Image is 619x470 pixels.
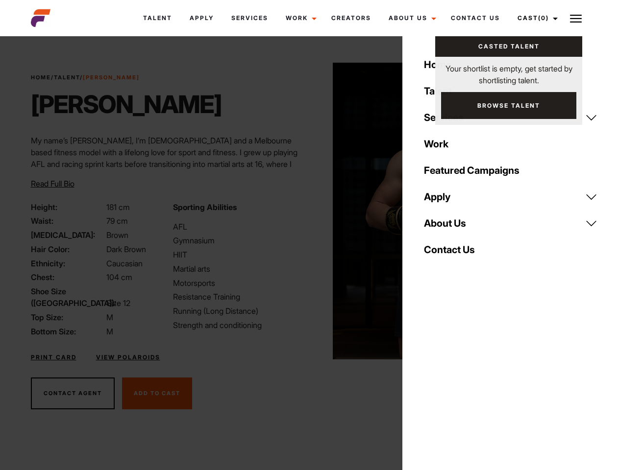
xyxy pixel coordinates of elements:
[418,104,603,131] a: Services
[418,184,603,210] a: Apply
[173,277,303,289] li: Motorsports
[83,74,140,81] strong: [PERSON_NAME]
[538,14,549,22] span: (0)
[31,74,51,81] a: Home
[322,5,380,31] a: Creators
[435,57,582,86] p: Your shortlist is empty, get started by shortlisting talent.
[418,210,603,236] a: About Us
[173,249,303,260] li: HIIT
[31,90,222,119] h1: [PERSON_NAME]
[134,390,180,397] span: Add To Cast
[106,258,143,268] span: Caucasian
[31,311,104,323] span: Top Size:
[106,298,130,308] span: Size 12
[96,353,160,362] a: View Polaroids
[31,201,104,213] span: Height:
[106,244,146,254] span: Dark Brown
[173,235,303,246] li: Gymnasium
[106,202,130,212] span: 181 cm
[31,135,304,240] p: My name’s [PERSON_NAME], I’m [DEMOGRAPHIC_DATA] and a Melbourne based fitness model with a lifelo...
[106,216,128,226] span: 79 cm
[31,258,104,269] span: Ethnicity:
[31,326,104,337] span: Bottom Size:
[418,157,603,184] a: Featured Campaigns
[173,305,303,317] li: Running (Long Distance)
[106,327,113,336] span: M
[509,5,564,31] a: Cast(0)
[418,131,603,157] a: Work
[277,5,322,31] a: Work
[435,36,582,57] a: Casted Talent
[31,215,104,227] span: Waist:
[181,5,223,31] a: Apply
[173,291,303,303] li: Resistance Training
[418,236,603,263] a: Contact Us
[31,285,104,309] span: Shoe Size ([GEOGRAPHIC_DATA]):
[106,272,132,282] span: 104 cm
[31,178,74,189] button: Read Full Bio
[173,319,303,331] li: Strength and conditioning
[418,51,603,78] a: Home
[122,377,192,410] button: Add To Cast
[418,78,603,104] a: Talent
[173,202,237,212] strong: Sporting Abilities
[31,8,50,28] img: cropped-aefm-brand-fav-22-square.png
[54,74,80,81] a: Talent
[31,377,115,410] button: Contact Agent
[31,179,74,188] span: Read Full Bio
[173,263,303,275] li: Martial arts
[106,230,128,240] span: Brown
[442,5,509,31] a: Contact Us
[31,353,76,362] a: Print Card
[31,229,104,241] span: [MEDICAL_DATA]:
[31,73,140,82] span: / /
[223,5,277,31] a: Services
[134,5,181,31] a: Talent
[106,312,113,322] span: M
[173,221,303,233] li: AFL
[31,243,104,255] span: Hair Color:
[570,13,582,24] img: Burger icon
[31,271,104,283] span: Chest:
[441,92,576,119] a: Browse Talent
[380,5,442,31] a: About Us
